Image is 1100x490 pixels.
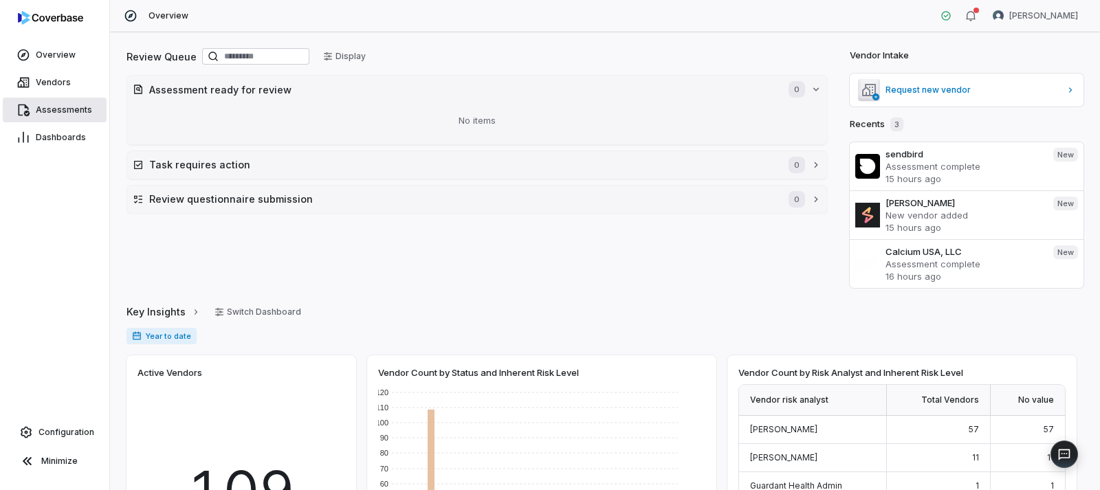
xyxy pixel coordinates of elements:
[137,366,202,379] span: Active Vendors
[36,77,71,88] span: Vendors
[885,258,1042,270] p: Assessment complete
[1009,10,1078,21] span: [PERSON_NAME]
[376,419,388,427] text: 100
[127,151,827,179] button: Task requires action0
[885,221,1042,234] p: 15 hours ago
[127,76,827,103] button: Assessment ready for review0
[3,70,107,95] a: Vendors
[750,424,817,434] span: [PERSON_NAME]
[850,74,1083,107] a: Request new vendor
[126,298,201,326] a: Key Insights
[1047,452,1054,463] span: 11
[885,270,1042,282] p: 16 hours ago
[148,10,188,21] span: Overview
[38,427,94,438] span: Configuration
[850,49,909,63] h2: Vendor Intake
[885,209,1042,221] p: New vendor added
[1053,148,1078,162] span: New
[984,5,1086,26] button: Arun Muthu avatar[PERSON_NAME]
[789,81,805,98] span: 0
[850,239,1083,288] a: Calcium USA, LLCAssessment complete16 hours agoNew
[132,331,142,341] svg: Date range for report
[750,452,817,463] span: [PERSON_NAME]
[887,385,991,416] div: Total Vendors
[890,118,903,131] span: 3
[149,82,775,97] h2: Assessment ready for review
[972,452,979,463] span: 11
[376,388,388,397] text: 120
[5,420,104,445] a: Configuration
[885,148,1042,160] h3: sendbird
[738,366,963,379] span: Vendor Count by Risk Analyst and Inherent Risk Level
[380,465,388,473] text: 70
[1053,245,1078,259] span: New
[968,424,979,434] span: 57
[850,190,1083,239] a: [PERSON_NAME]New vendor added15 hours agoNew
[1053,197,1078,210] span: New
[380,449,388,457] text: 80
[36,132,86,143] span: Dashboards
[315,46,374,67] button: Display
[850,142,1083,190] a: sendbirdAssessment complete15 hours agoNew
[36,49,76,60] span: Overview
[122,298,205,326] button: Key Insights
[991,385,1065,416] div: No value
[18,11,83,25] img: logo-D7KZi-bG.svg
[3,98,107,122] a: Assessments
[850,118,903,131] h2: Recents
[126,328,197,344] span: Year to date
[41,456,78,467] span: Minimize
[885,197,1042,209] h3: [PERSON_NAME]
[380,434,388,442] text: 90
[127,186,827,213] button: Review questionnaire submission0
[885,85,1060,96] span: Request new vendor
[885,172,1042,185] p: 15 hours ago
[885,160,1042,172] p: Assessment complete
[3,43,107,67] a: Overview
[5,447,104,475] button: Minimize
[885,245,1042,258] h3: Calcium USA, LLC
[3,125,107,150] a: Dashboards
[376,403,388,412] text: 110
[133,103,822,139] div: No items
[149,157,775,172] h2: Task requires action
[126,49,197,64] h2: Review Queue
[993,10,1004,21] img: Arun Muthu avatar
[149,192,775,206] h2: Review questionnaire submission
[789,191,805,208] span: 0
[380,480,388,488] text: 60
[378,366,579,379] span: Vendor Count by Status and Inherent Risk Level
[1043,424,1054,434] span: 57
[789,157,805,173] span: 0
[126,304,186,319] span: Key Insights
[36,104,92,115] span: Assessments
[206,302,309,322] button: Switch Dashboard
[739,385,887,416] div: Vendor risk analyst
